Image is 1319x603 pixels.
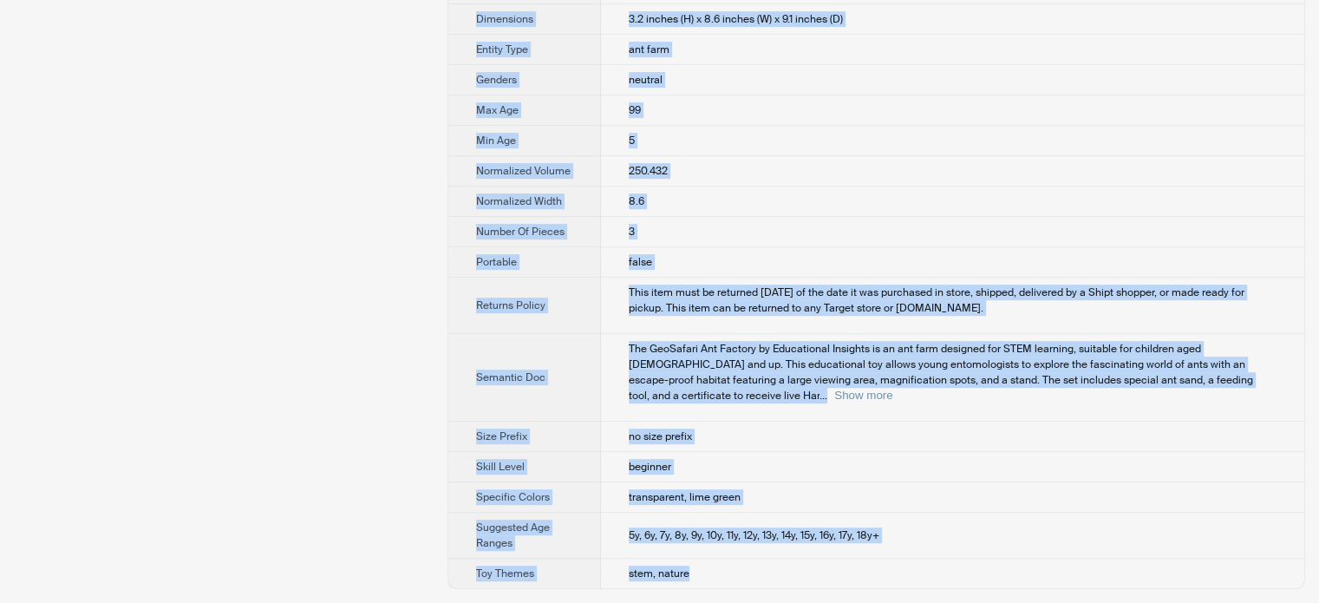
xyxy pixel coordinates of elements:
[629,164,668,178] span: 250.432
[476,429,527,443] span: Size Prefix
[476,134,516,147] span: Min Age
[476,43,528,56] span: Entity Type
[476,370,545,384] span: Semantic Doc
[476,103,519,117] span: Max Age
[476,460,525,474] span: Skill Level
[476,164,571,178] span: Normalized Volume
[629,429,692,443] span: no size prefix
[476,12,533,26] span: Dimensions
[629,194,644,208] span: 8.6
[629,12,843,26] span: 3.2 inches (H) x 8.6 inches (W) x 9.1 inches (D)
[629,460,671,474] span: beginner
[629,341,1277,403] div: The GeoSafari Ant Factory by Educational Insights is an ant farm designed for STEM learning, suit...
[476,490,550,504] span: Specific Colors
[476,521,550,550] span: Suggested Age Ranges
[629,225,635,239] span: 3
[629,103,641,117] span: 99
[476,567,534,580] span: Toy Themes
[629,342,1253,403] span: The GeoSafari Ant Factory by Educational Insights is an ant farm designed for STEM learning, suit...
[476,298,545,312] span: Returns Policy
[629,567,689,580] span: stem, nature
[629,134,635,147] span: 5
[629,285,1277,316] div: This item must be returned within 90 days of the date it was purchased in store, shipped, deliver...
[476,73,517,87] span: Genders
[629,73,663,87] span: neutral
[629,43,669,56] span: ant farm
[834,389,892,402] button: Expand
[629,528,879,542] span: 5y, 6y, 7y, 8y, 9y, 10y, 11y, 12y, 13y, 14y, 15y, 16y, 17y, 18y+
[476,255,517,269] span: Portable
[629,490,741,504] span: transparent, lime green
[476,194,562,208] span: Normalized Width
[476,225,565,239] span: Number Of Pieces
[629,255,652,269] span: false
[819,389,827,403] span: ...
